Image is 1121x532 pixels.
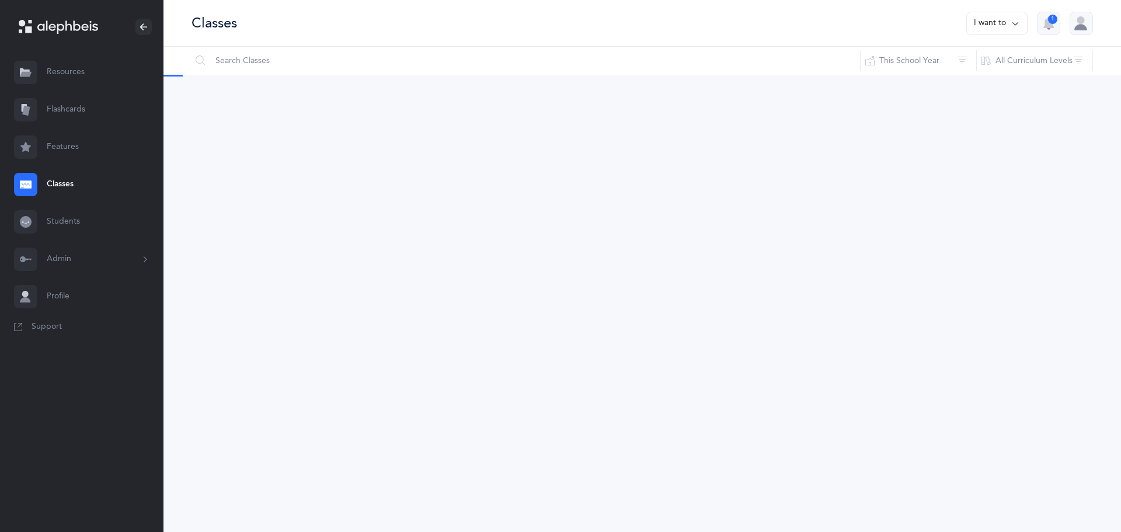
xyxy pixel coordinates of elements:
[1048,15,1057,24] div: 1
[192,13,237,33] div: Classes
[32,321,62,333] span: Support
[966,12,1028,35] button: I want to
[860,47,977,75] button: This School Year
[976,47,1093,75] button: All Curriculum Levels
[191,47,861,75] input: Search Classes
[1037,12,1060,35] button: 1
